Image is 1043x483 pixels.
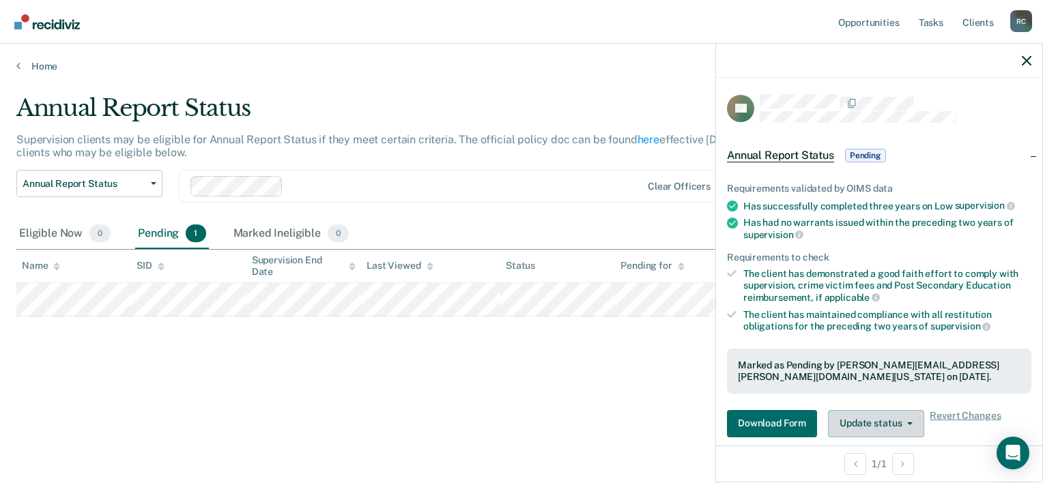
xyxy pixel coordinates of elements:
div: Marked as Pending by [PERSON_NAME][EMAIL_ADDRESS][PERSON_NAME][DOMAIN_NAME][US_STATE] on [DATE]. [738,360,1020,383]
span: 1 [186,224,205,242]
button: Download Form [727,410,817,437]
button: Update status [828,410,924,437]
p: Supervision clients may be eligible for Annual Report Status if they meet certain criteria. The o... [16,133,781,159]
div: Pending for [620,260,684,272]
div: Annual Report Status [16,94,799,133]
img: Recidiviz [14,14,80,29]
div: The client has demonstrated a good faith effort to comply with supervision, crime victim fees and... [743,268,1031,303]
button: Next Opportunity [892,453,914,475]
div: Name [22,260,60,272]
span: supervision [743,229,803,240]
div: Status [506,260,535,272]
div: Clear officers [648,181,711,192]
a: here [638,133,659,146]
div: Open Intercom Messenger [997,437,1029,469]
button: Profile dropdown button [1010,10,1032,32]
span: 0 [89,224,111,242]
span: supervision [930,321,990,332]
div: R C [1010,10,1032,32]
span: 0 [328,224,349,242]
div: Supervision End Date [252,254,356,278]
div: SID [137,260,165,272]
div: 1 / 1 [716,445,1042,482]
button: Previous Opportunity [844,453,866,475]
div: Requirements to check [727,252,1031,263]
span: supervision [955,200,1015,211]
span: applicable [825,292,880,303]
a: Navigate to form link [727,410,823,437]
div: Annual Report StatusPending [716,134,1042,177]
a: Home [16,60,1027,72]
span: Annual Report Status [23,178,145,190]
div: The client has maintained compliance with all restitution obligations for the preceding two years of [743,309,1031,332]
div: Eligible Now [16,219,113,249]
div: Pending [135,219,208,249]
span: Annual Report Status [727,149,834,162]
div: Marked Ineligible [231,219,352,249]
div: Has had no warrants issued within the preceding two years of [743,217,1031,240]
div: Has successfully completed three years on Low [743,200,1031,212]
div: Requirements validated by OIMS data [727,183,1031,194]
span: Pending [845,149,886,162]
div: Last Viewed [367,260,433,272]
span: Revert Changes [930,410,1001,437]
